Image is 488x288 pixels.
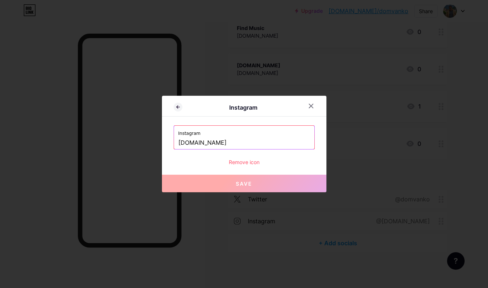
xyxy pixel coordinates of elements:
[174,158,315,166] div: Remove icon
[178,137,310,149] input: Instagram username
[162,175,326,192] button: Save
[178,126,310,137] label: Instagram
[182,103,304,112] div: Instagram
[236,181,252,187] span: Save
